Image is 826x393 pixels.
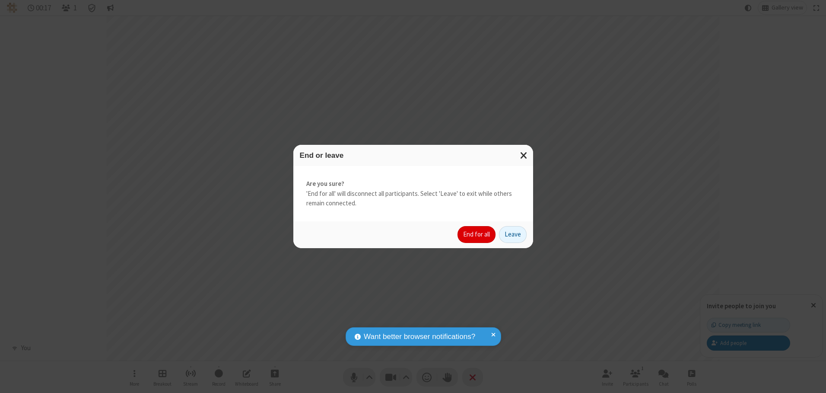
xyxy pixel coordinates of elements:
button: Close modal [515,145,533,166]
strong: Are you sure? [306,179,520,189]
button: End for all [457,226,496,243]
h3: End or leave [300,151,527,160]
button: Leave [499,226,527,243]
div: 'End for all' will disconnect all participants. Select 'Leave' to exit while others remain connec... [293,166,533,221]
span: Want better browser notifications? [364,331,475,342]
